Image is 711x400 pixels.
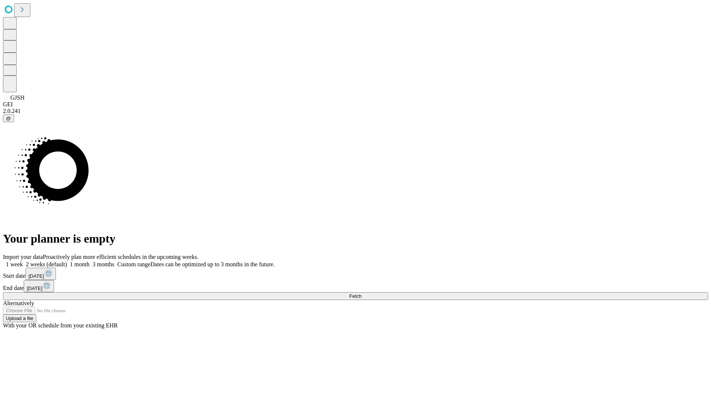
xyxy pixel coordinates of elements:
div: 2.0.241 [3,108,708,114]
span: 1 week [6,261,23,267]
span: GJSH [10,94,24,101]
span: @ [6,116,11,121]
div: GEI [3,101,708,108]
button: Upload a file [3,314,36,322]
span: [DATE] [27,286,42,291]
button: @ [3,114,14,122]
span: 1 month [70,261,90,267]
span: Dates can be optimized up to 3 months in the future. [150,261,274,267]
span: Import your data [3,254,43,260]
span: Proactively plan more efficient schedules in the upcoming weeks. [43,254,198,260]
div: End date [3,280,708,292]
span: 3 months [93,261,114,267]
div: Start date [3,268,708,280]
span: 2 weeks (default) [26,261,67,267]
span: Custom range [117,261,150,267]
button: [DATE] [26,268,56,280]
span: Alternatively [3,300,34,306]
button: Fetch [3,292,708,300]
span: [DATE] [29,273,44,279]
span: Fetch [349,293,361,299]
h1: Your planner is empty [3,232,708,246]
span: With your OR schedule from your existing EHR [3,322,118,329]
button: [DATE] [24,280,54,292]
